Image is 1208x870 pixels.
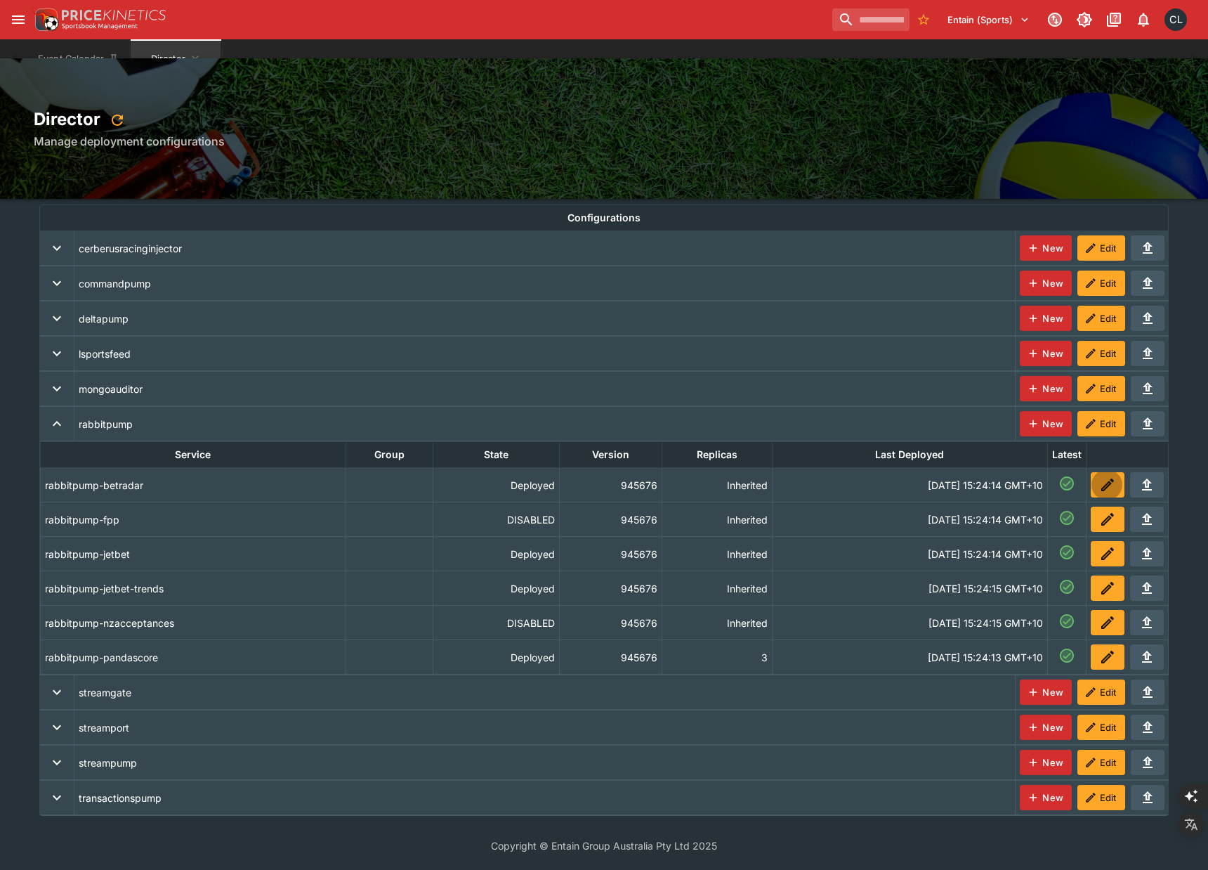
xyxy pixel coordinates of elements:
button: expand row [44,271,70,296]
th: Version [559,442,662,468]
button: Edit [1077,785,1125,810]
button: Connected to PK [1042,7,1068,32]
td: [DATE] 15:24:14 GMT+10 [772,537,1047,571]
td: 945676 [559,468,662,502]
button: Notifications [1131,7,1156,32]
button: New [1020,271,1072,296]
button: Edit [1077,715,1125,740]
img: PriceKinetics [62,10,166,20]
table: deployments [40,441,1169,675]
img: PriceKinetics Logo [31,6,59,34]
td: 945676 [559,606,662,640]
button: Edit [1077,376,1125,401]
td: streamgate [74,675,1016,710]
button: New [1020,411,1072,436]
td: streamport [74,710,1016,745]
td: Deployed [433,571,559,606]
td: 945676 [559,502,662,537]
td: [DATE] 15:24:13 GMT+10 [772,640,1047,675]
button: expand row [44,715,70,740]
div: Chad Liu [1164,8,1187,31]
td: DISABLED [433,502,559,537]
td: Inherited [662,468,772,502]
td: 945676 [559,537,662,571]
button: Edit [1077,411,1125,436]
td: streampump [74,746,1016,780]
button: expand row [44,750,70,775]
button: expand row [44,235,70,261]
td: [DATE] 15:24:14 GMT+10 [772,502,1047,537]
th: rabbitpump-jetbet-trends [40,571,346,606]
td: commandpump [74,266,1016,301]
td: 945676 [559,640,662,675]
td: Deployed [433,640,559,675]
th: rabbitpump-betradar [40,468,346,502]
button: expand row [44,785,70,810]
button: expand row [44,411,70,436]
button: Chad Liu [1160,4,1191,35]
button: Edit [1077,235,1125,261]
th: Latest [1047,442,1086,468]
button: Edit [1077,306,1125,331]
button: Select Tenant [939,8,1038,31]
button: No Bookmarks [912,8,935,31]
button: New [1020,750,1072,775]
td: transactionspump [74,781,1016,815]
td: Inherited [662,537,772,571]
td: [DATE] 15:24:15 GMT+10 [772,571,1047,606]
button: expand row [44,376,70,401]
th: rabbitpump-nzacceptances [40,606,346,640]
button: New [1020,715,1072,740]
button: New [1020,785,1072,810]
button: Toggle light/dark mode [1072,7,1097,32]
td: deltapump [74,301,1016,336]
button: Documentation [1101,7,1127,32]
button: Edit [1077,680,1125,705]
td: 3 [662,640,772,675]
button: New [1020,680,1072,705]
th: Replicas [662,442,772,468]
input: search [832,8,910,31]
button: New [1020,235,1072,261]
button: Edit [1077,750,1125,775]
th: Service [40,442,346,468]
button: New [1020,341,1072,366]
button: New [1020,306,1072,331]
button: Event Calendar [29,39,128,79]
th: State [433,442,559,468]
button: New [1020,376,1072,401]
td: Deployed [433,468,559,502]
td: 945676 [559,571,662,606]
img: Sportsbook Management [62,23,138,30]
h2: Director [34,108,1174,133]
td: Inherited [662,606,772,640]
td: lsportsfeed [74,337,1016,371]
button: Edit [1077,271,1125,296]
td: Inherited [662,571,772,606]
td: DISABLED [433,606,559,640]
button: expand row [44,341,70,366]
th: rabbitpump-pandascore [40,640,346,675]
td: [DATE] 15:24:15 GMT+10 [772,606,1047,640]
td: Deployed [433,537,559,571]
th: Group [346,442,433,468]
button: Edit [1077,341,1125,366]
td: mongoauditor [74,372,1016,406]
button: expand row [44,306,70,331]
td: cerberusracinginjector [74,231,1016,266]
td: Inherited [662,502,772,537]
th: rabbitpump-jetbet [40,537,346,571]
button: expand row [44,680,70,705]
td: rabbitpump [74,407,1016,441]
button: open drawer [6,7,31,32]
th: Last Deployed [772,442,1047,468]
h6: Manage deployment configurations [34,133,1174,150]
td: [DATE] 15:24:14 GMT+10 [772,468,1047,502]
th: Configurations [40,205,1169,231]
button: refresh [105,108,130,133]
th: rabbitpump-fpp [40,502,346,537]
